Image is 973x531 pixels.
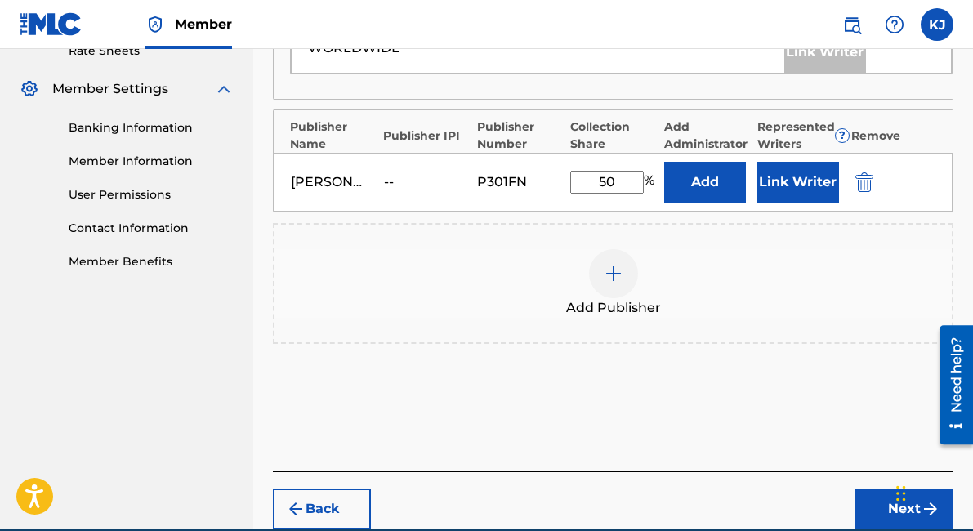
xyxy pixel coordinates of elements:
img: expand [214,79,234,99]
a: Public Search [836,8,868,41]
img: help [885,15,904,34]
div: User Menu [921,8,953,41]
span: Add Publisher [566,298,661,318]
img: MLC Logo [20,12,83,36]
a: User Permissions [69,186,234,203]
span: Member Settings [52,79,168,99]
button: Back [273,489,371,529]
button: Next [855,489,953,529]
div: Drag [896,469,906,518]
img: search [842,15,862,34]
img: 7ee5dd4eb1f8a8e3ef2f.svg [286,499,306,519]
div: Represented Writers [757,118,842,153]
div: Publisher Name [290,118,375,153]
span: Member [175,15,232,33]
iframe: Resource Center [927,319,973,451]
span: ? [836,129,849,142]
a: Member Information [69,153,234,170]
img: Member Settings [20,79,39,99]
a: Rate Sheets [69,42,234,60]
iframe: Chat Widget [891,453,973,531]
img: add [604,264,623,283]
img: Top Rightsholder [145,15,165,34]
button: Add [664,162,746,203]
img: 12a2ab48e56ec057fbd8.svg [855,172,873,192]
div: Help [878,8,911,41]
a: Contact Information [69,220,234,237]
span: % [644,171,658,194]
div: Remove [851,127,936,145]
a: Member Benefits [69,253,234,270]
a: Banking Information [69,119,234,136]
div: Collection Share [570,118,655,153]
div: Publisher Number [477,118,562,153]
button: Link Writer [757,162,839,203]
div: Add Administrator [664,118,749,153]
div: Publisher IPI [383,127,468,145]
